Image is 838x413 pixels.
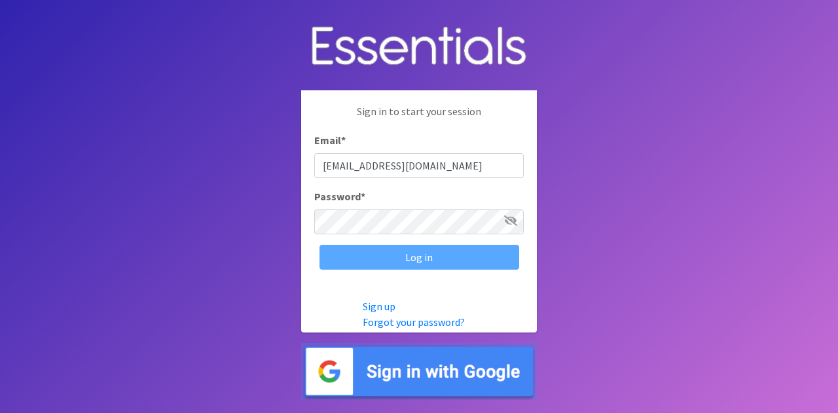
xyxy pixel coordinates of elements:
img: Human Essentials [301,13,537,81]
p: Sign in to start your session [314,103,524,132]
abbr: required [341,134,346,147]
a: Forgot your password? [363,315,465,329]
label: Password [314,189,365,204]
abbr: required [361,190,365,203]
img: Sign in with Google [301,343,537,400]
label: Email [314,132,346,148]
a: Sign up [363,300,395,313]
